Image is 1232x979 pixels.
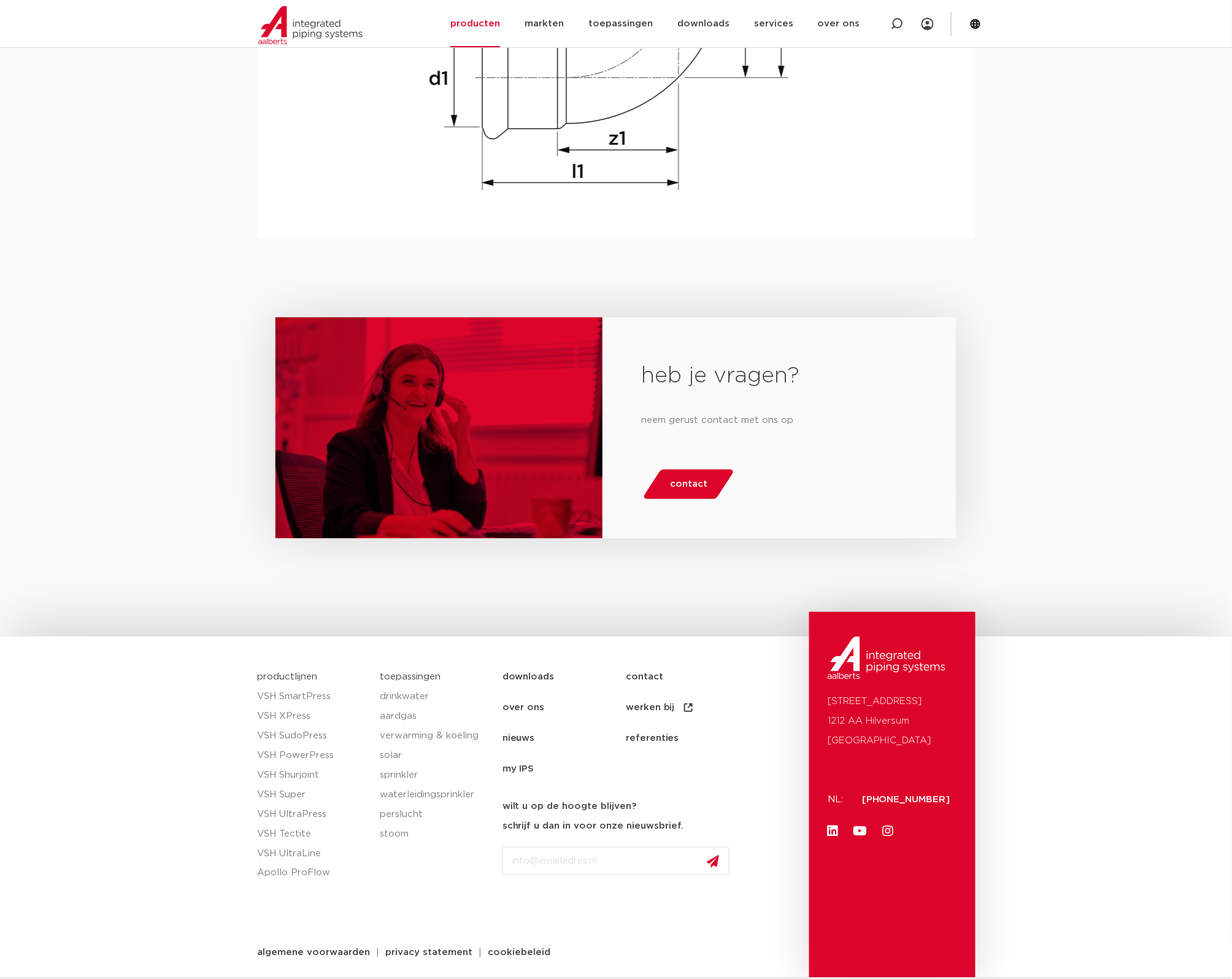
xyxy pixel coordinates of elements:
[642,411,917,430] p: neem gerust contact met ons op
[862,795,950,804] a: [PHONE_NUMBER]
[380,706,490,726] a: aardgas
[828,692,957,751] p: [STREET_ADDRESS] 1212 AA Hilversum [GEOGRAPHIC_DATA]
[380,805,490,824] a: perslucht
[257,726,368,746] a: VSH SudoPress
[479,948,560,957] a: cookiebeleid
[502,802,637,811] strong: wilt u op de hoogte blijven?
[626,662,749,692] a: contact
[380,672,441,681] a: toepassingen
[380,765,490,785] a: sprinkler
[502,885,689,933] iframe: reCAPTCHA
[257,863,368,883] a: Apollo ProFlow
[248,948,379,957] a: algemene voorwaarden
[257,672,317,681] a: productlijnen
[257,805,368,824] a: VSH UltraPress
[257,706,368,726] a: VSH XPress
[502,847,730,875] input: info@emailadres.nl
[642,470,735,499] a: contact
[257,948,370,957] span: algemene voorwaarden
[257,746,368,765] a: VSH PowerPress
[502,662,804,784] nav: Menu
[380,726,490,746] a: verwarming & koeling
[257,824,368,844] a: VSH Tectite
[257,785,368,805] a: VSH Super
[670,474,707,494] span: contact
[257,844,368,864] a: VSH UltraLine
[385,948,472,957] span: privacy statement
[502,723,626,754] a: nieuws
[380,746,490,765] a: solar
[380,687,490,706] a: drinkwater
[626,723,749,754] a: referenties
[502,692,626,723] a: over ons
[502,662,626,692] a: downloads
[707,855,719,868] img: send.svg
[488,948,550,957] span: cookiebeleid
[376,948,482,957] a: privacy statement
[257,687,368,706] a: VSH SmartPress
[626,692,749,723] a: werken bij
[828,790,847,810] p: NL:
[380,824,490,844] a: stoom
[257,765,368,785] a: VSH Shurjoint
[502,821,684,830] strong: schrijf u dan in voor onze nieuwsbrief.
[380,785,490,805] a: waterleidingsprinkler
[642,362,917,391] h2: heb je vragen?
[502,754,626,784] a: my IPS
